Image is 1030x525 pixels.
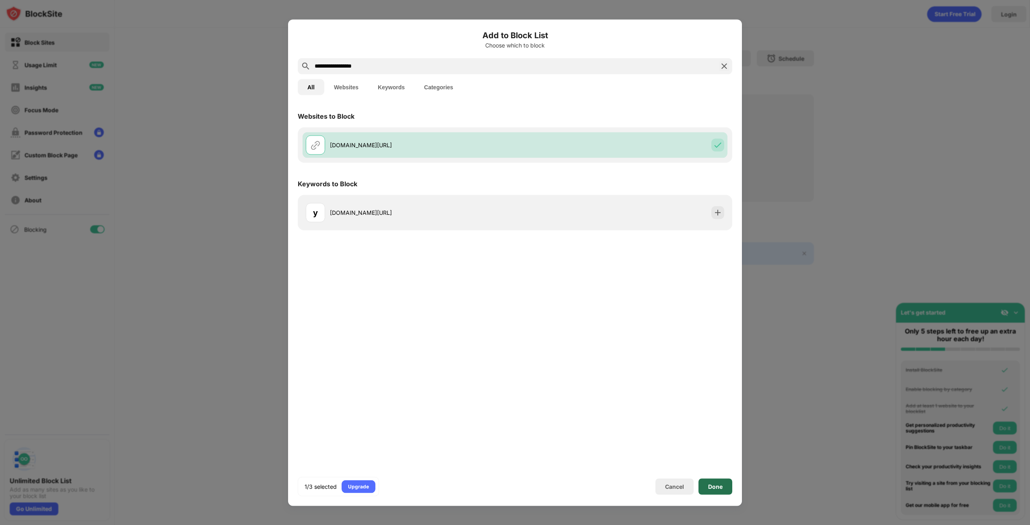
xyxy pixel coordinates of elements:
[298,29,732,41] h6: Add to Block List
[330,141,515,149] div: [DOMAIN_NAME][URL]
[301,61,311,71] img: search.svg
[298,42,732,48] div: Choose which to block
[305,482,337,490] div: 1/3 selected
[665,483,684,490] div: Cancel
[708,483,723,490] div: Done
[298,179,357,187] div: Keywords to Block
[313,206,318,218] div: y
[311,140,320,150] img: url.svg
[330,208,515,217] div: [DOMAIN_NAME][URL]
[298,112,354,120] div: Websites to Block
[348,482,369,490] div: Upgrade
[324,79,368,95] button: Websites
[719,61,729,71] img: search-close
[298,79,324,95] button: All
[368,79,414,95] button: Keywords
[414,79,463,95] button: Categories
